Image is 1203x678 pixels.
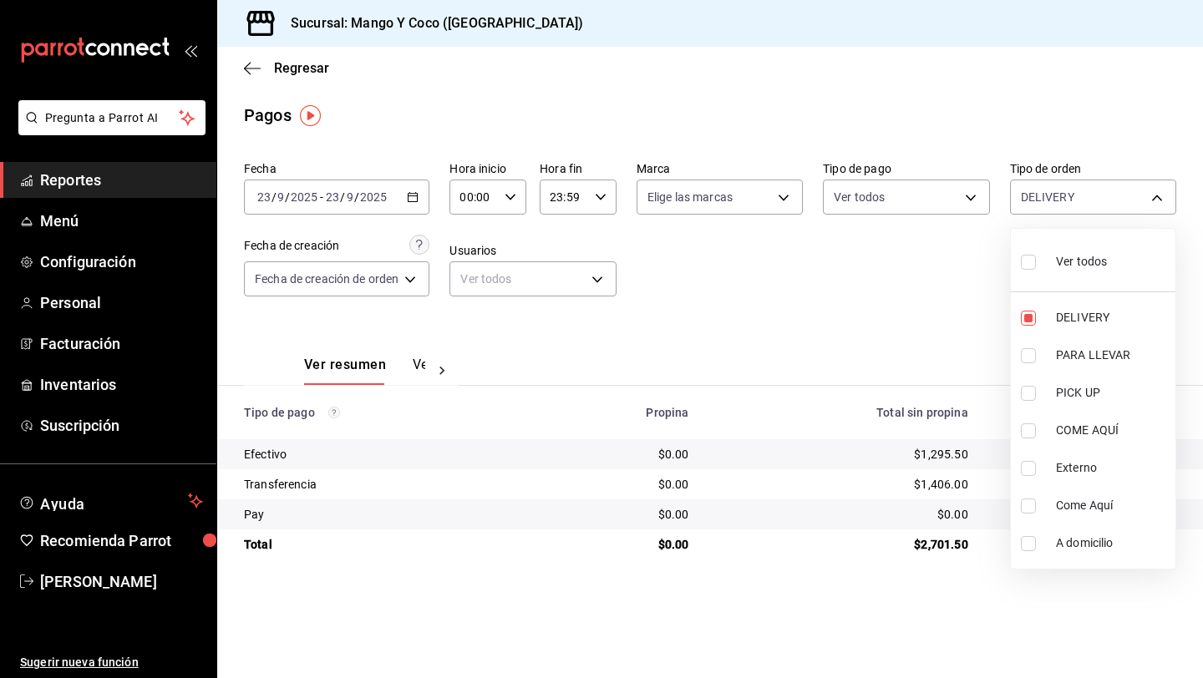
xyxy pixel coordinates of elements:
span: DELIVERY [1056,309,1169,326]
span: A domicilio [1056,534,1169,552]
span: Come Aquí [1056,497,1169,514]
span: PARA LLEVAR [1056,347,1169,364]
span: COME AQUÍ [1056,422,1169,439]
span: PICK UP [1056,384,1169,402]
span: Ver todos [1056,253,1107,271]
span: Externo [1056,459,1169,477]
img: Tooltip marker [300,105,321,126]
